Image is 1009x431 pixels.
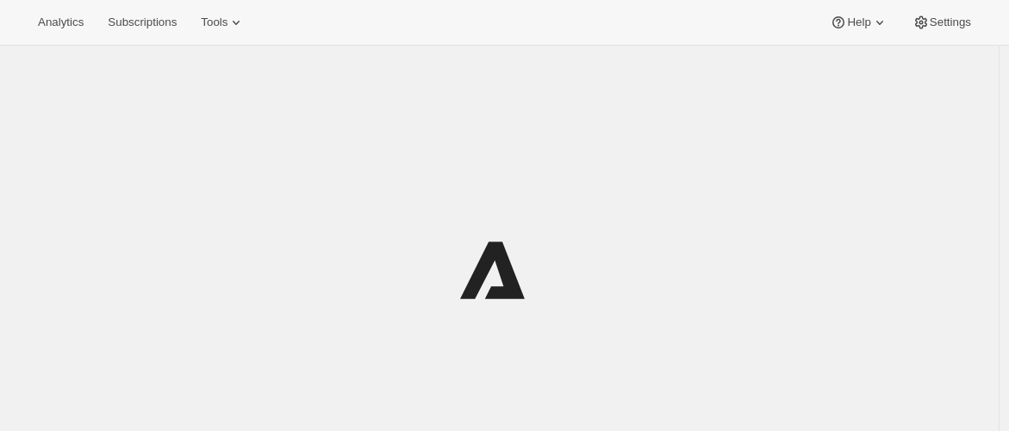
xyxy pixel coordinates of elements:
[819,10,898,34] button: Help
[201,16,227,29] span: Tools
[38,16,84,29] span: Analytics
[902,10,981,34] button: Settings
[930,16,971,29] span: Settings
[108,16,177,29] span: Subscriptions
[190,10,255,34] button: Tools
[28,10,94,34] button: Analytics
[847,16,870,29] span: Help
[97,10,187,34] button: Subscriptions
